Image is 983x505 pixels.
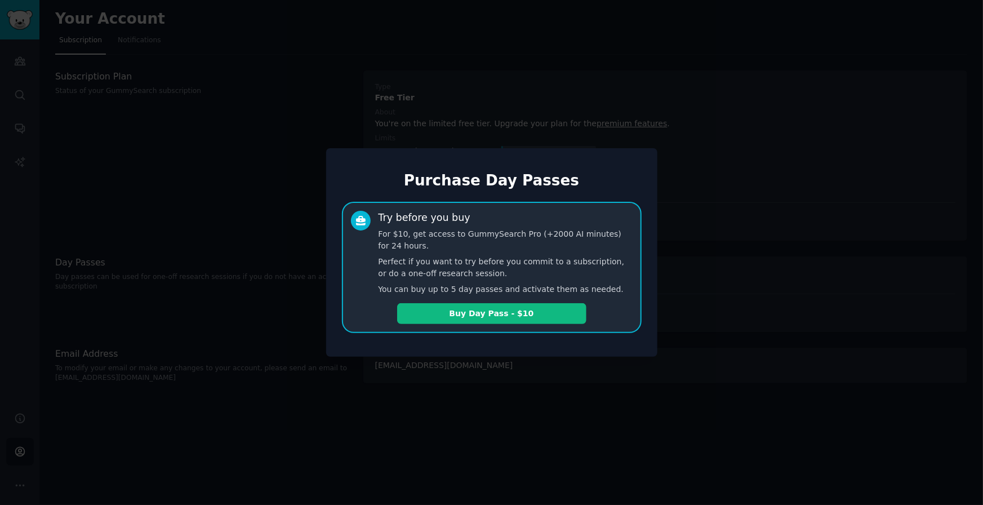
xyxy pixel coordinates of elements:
p: For $10, get access to GummySearch Pro (+2000 AI minutes) for 24 hours. [379,228,633,252]
h1: Purchase Day Passes [342,172,642,190]
p: Perfect if you want to try before you commit to a subscription, or do a one-off research session. [379,256,633,280]
button: Buy Day Pass - $10 [397,303,586,324]
p: You can buy up to 5 day passes and activate them as needed. [379,283,633,295]
div: Try before you buy [379,211,470,225]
